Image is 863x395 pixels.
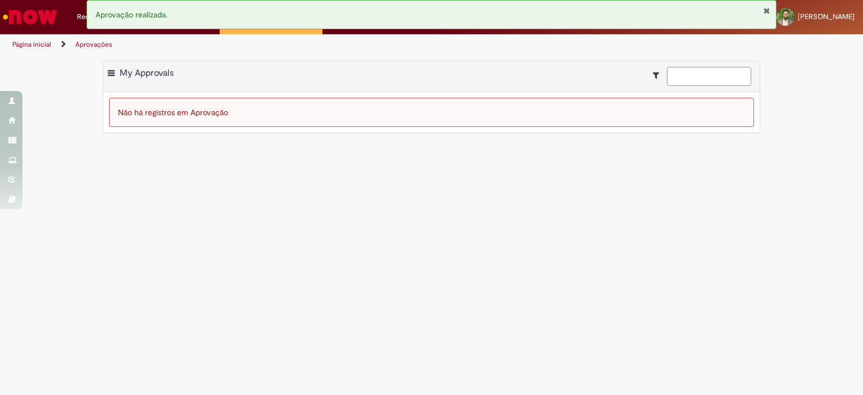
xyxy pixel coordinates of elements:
span: [PERSON_NAME] [798,12,855,21]
div: Não há registros em Aprovação [109,98,754,127]
span: Requisições [77,11,116,22]
span: My Approvals [120,67,174,79]
img: ServiceNow [1,6,59,28]
i: Mostrar filtros para: Suas Solicitações [653,71,665,79]
a: Página inicial [12,40,51,49]
ul: Trilhas de página [8,34,567,55]
a: Aprovações [75,40,112,49]
span: Aprovação realizada. [96,10,167,20]
button: Fechar Notificação [763,6,770,15]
